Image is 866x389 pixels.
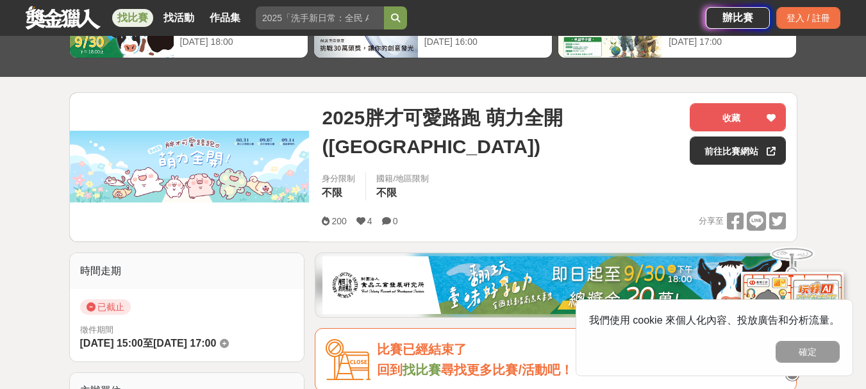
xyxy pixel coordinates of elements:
img: Icon [326,339,371,381]
span: 0 [393,216,398,226]
a: 前往比賽網站 [690,137,786,165]
span: 徵件期間 [80,325,113,335]
a: 辦比賽 [706,7,770,29]
a: 找比賽 [112,9,153,27]
a: 作品集 [204,9,246,27]
span: 我們使用 cookie 來個人化內容、投放廣告和分析流量。 [589,315,840,326]
span: [DATE] 17:00 [153,338,216,349]
img: Cover Image [70,93,310,241]
span: 已截止 [80,299,131,315]
span: 至 [143,338,153,349]
span: 不限 [322,187,342,198]
div: [DATE] 17:00 [669,35,790,49]
div: [DATE] 16:00 [424,35,545,49]
div: 身分限制 [322,172,355,185]
img: d2146d9a-e6f6-4337-9592-8cefde37ba6b.png [741,272,844,357]
div: 國籍/地區限制 [376,172,429,185]
div: 時間走期 [70,253,304,289]
span: 回到 [377,363,403,377]
a: 找比賽 [403,363,441,377]
span: [DATE] 15:00 [80,338,143,349]
input: 2025「洗手新日常：全民 ALL IN」洗手歌全台徵選 [256,6,384,29]
span: 不限 [376,187,397,198]
span: 分享至 [699,211,724,231]
div: 比賽已經結束了 [377,339,786,360]
button: 收藏 [690,103,786,131]
span: 2025胖才可愛路跑 萌力全開 ([GEOGRAPHIC_DATA]) [322,103,679,161]
span: 4 [367,216,372,226]
div: 登入 / 註冊 [776,7,840,29]
span: 200 [331,216,346,226]
div: [DATE] 18:00 [180,35,301,49]
button: 確定 [776,341,840,363]
a: 找活動 [158,9,199,27]
img: 1c81a89c-c1b3-4fd6-9c6e-7d29d79abef5.jpg [322,256,789,314]
span: 尋找更多比賽/活動吧！ [441,363,573,377]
